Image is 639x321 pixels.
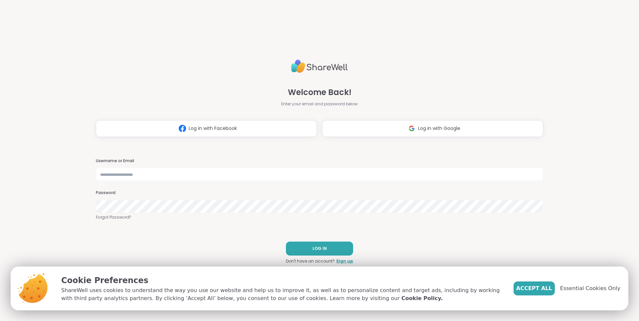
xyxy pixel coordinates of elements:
[61,274,503,286] p: Cookie Preferences
[96,120,317,137] button: Log in with Facebook
[96,214,543,220] a: Forgot Password?
[313,246,327,252] span: LOG IN
[288,86,351,98] span: Welcome Back!
[96,190,543,196] h3: Password
[281,101,358,107] span: Enter your email and password below
[560,284,620,292] span: Essential Cookies Only
[401,294,443,302] a: Cookie Policy.
[322,120,543,137] button: Log in with Google
[176,122,189,135] img: ShareWell Logomark
[189,125,237,132] span: Log in with Facebook
[336,258,353,264] a: Sign up
[61,286,503,302] p: ShareWell uses cookies to understand the way you use our website and help us to improve it, as we...
[418,125,460,132] span: Log in with Google
[96,158,543,164] h3: Username or Email
[405,122,418,135] img: ShareWell Logomark
[291,57,348,76] img: ShareWell Logo
[286,258,335,264] span: Don't have an account?
[286,242,353,256] button: LOG IN
[516,284,552,292] span: Accept All
[514,281,555,295] button: Accept All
